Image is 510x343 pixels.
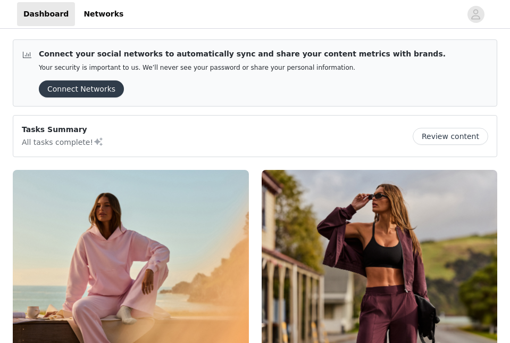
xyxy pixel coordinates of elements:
[39,48,446,60] p: Connect your social networks to automatically sync and share your content metrics with brands.
[39,64,446,72] p: Your security is important to us. We’ll never see your password or share your personal information.
[413,128,488,145] button: Review content
[22,124,104,135] p: Tasks Summary
[22,135,104,148] p: All tasks complete!
[77,2,130,26] a: Networks
[17,2,75,26] a: Dashboard
[471,6,481,23] div: avatar
[39,80,124,97] button: Connect Networks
